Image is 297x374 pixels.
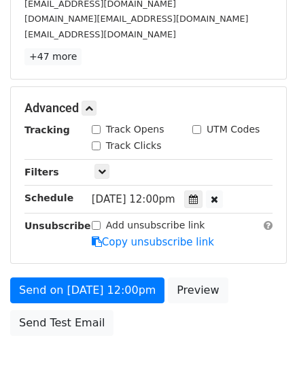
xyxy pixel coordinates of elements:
h5: Advanced [24,101,273,116]
a: Send on [DATE] 12:00pm [10,277,164,303]
label: Track Clicks [106,139,162,153]
strong: Tracking [24,124,70,135]
a: Send Test Email [10,310,113,336]
span: [DATE] 12:00pm [92,193,175,205]
label: Add unsubscribe link [106,218,205,233]
div: Widget Obrolan [229,309,297,374]
label: Track Opens [106,122,164,137]
a: +47 more [24,48,82,65]
strong: Unsubscribe [24,220,91,231]
iframe: Chat Widget [229,309,297,374]
a: Copy unsubscribe link [92,236,214,248]
a: Preview [168,277,228,303]
small: [DOMAIN_NAME][EMAIL_ADDRESS][DOMAIN_NAME] [24,14,248,24]
small: [EMAIL_ADDRESS][DOMAIN_NAME] [24,29,176,39]
strong: Filters [24,167,59,177]
label: UTM Codes [207,122,260,137]
strong: Schedule [24,192,73,203]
